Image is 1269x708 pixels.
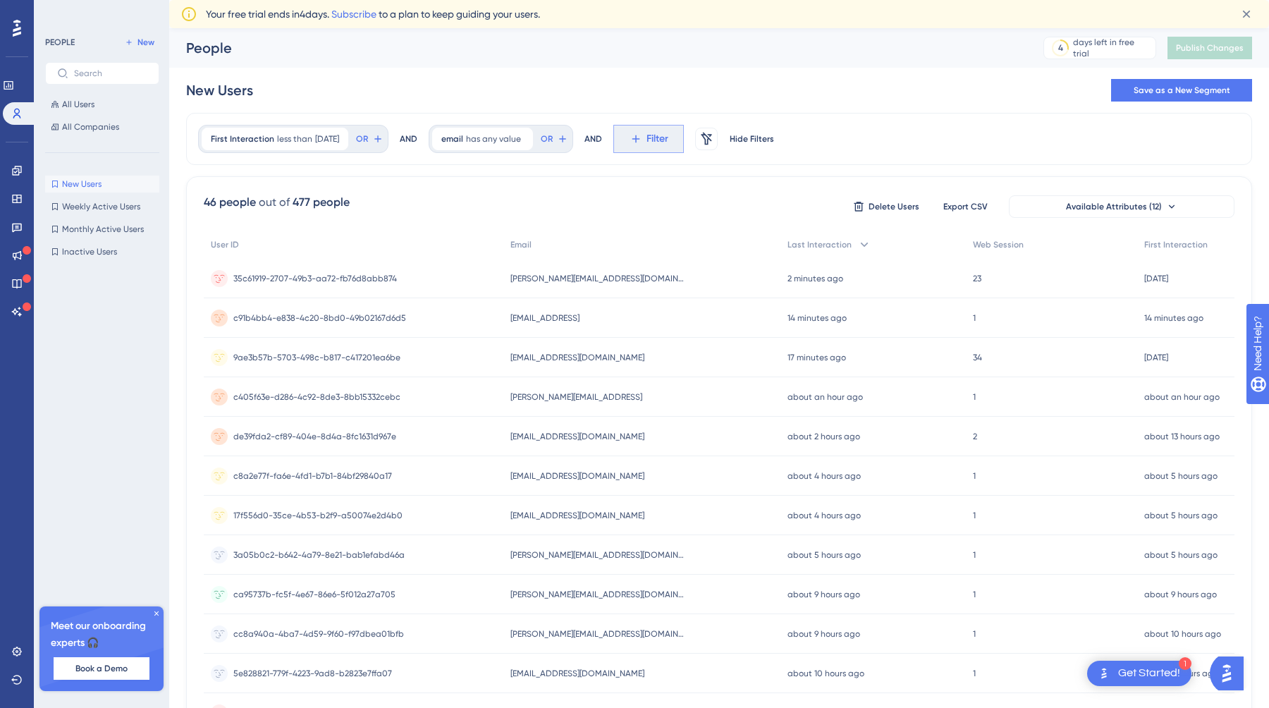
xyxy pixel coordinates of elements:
div: AND [400,125,417,153]
div: 4 [1058,42,1063,54]
time: 14 minutes ago [787,313,847,323]
span: Save as a New Segment [1134,85,1230,96]
span: c91b4bb4-e838-4c20-8bd0-49b02167d6d5 [233,312,406,324]
div: 46 people [204,194,256,211]
time: about 5 hours ago [1144,511,1218,520]
button: Inactive Users [45,243,159,260]
div: out of [259,194,290,211]
span: [EMAIL_ADDRESS][DOMAIN_NAME] [510,470,644,482]
span: First Interaction [1144,239,1208,250]
button: All Companies [45,118,159,135]
div: Open Get Started! checklist, remaining modules: 1 [1087,661,1191,686]
span: Email [510,239,532,250]
span: [DATE] [315,133,339,145]
button: Save as a New Segment [1111,79,1252,102]
span: has any value [466,133,521,145]
span: cc8a940a-4ba7-4d59-9f60-f97dbea01bfb [233,628,404,640]
div: 477 people [293,194,350,211]
button: Hide Filters [729,128,774,150]
span: First Interaction [211,133,274,145]
span: Web Session [973,239,1024,250]
span: All Users [62,99,94,110]
span: [EMAIL_ADDRESS][DOMAIN_NAME] [510,431,644,442]
span: de39fda2-cf89-404e-8d4a-8fc1631d967e [233,431,396,442]
span: Book a Demo [75,663,128,674]
span: c8a2e77f-fa6e-4fd1-b7b1-84bf29840a17 [233,470,392,482]
span: Monthly Active Users [62,224,144,235]
a: Subscribe [331,8,376,20]
span: [PERSON_NAME][EMAIL_ADDRESS][DOMAIN_NAME] [510,628,687,640]
time: 14 minutes ago [1144,313,1203,323]
span: 9ae3b57b-5703-498c-b817-c417201ea6be [233,352,400,363]
div: Get Started! [1118,666,1180,681]
img: launcher-image-alternative-text [1096,665,1112,682]
span: [PERSON_NAME][EMAIL_ADDRESS][DOMAIN_NAME] [510,273,687,284]
div: days left in free trial [1073,37,1151,59]
span: Publish Changes [1176,42,1244,54]
span: [EMAIL_ADDRESS][DOMAIN_NAME] [510,510,644,521]
time: about 9 hours ago [787,629,860,639]
span: [EMAIL_ADDRESS] [510,312,580,324]
time: about 4 hours ago [787,511,861,520]
div: New Users [186,80,253,100]
span: 1 [973,589,976,600]
time: about 5 hours ago [1144,550,1218,560]
div: AND [584,125,602,153]
time: about 4 hours ago [787,471,861,481]
span: 2 [973,431,977,442]
span: Delete Users [869,201,919,212]
span: Your free trial ends in 4 days. to a plan to keep guiding your users. [206,6,540,23]
span: 35c61919-2707-49b3-aa72-fb76d8abb874 [233,273,397,284]
div: 1 [1179,657,1191,670]
button: Delete Users [851,195,921,218]
span: User ID [211,239,239,250]
span: 1 [973,549,976,561]
button: New Users [45,176,159,193]
span: ca95737b-fc5f-4e67-86e6-5f012a27a705 [233,589,396,600]
span: 23 [973,273,981,284]
button: Publish Changes [1167,37,1252,59]
span: Hide Filters [730,133,774,145]
span: [EMAIL_ADDRESS][DOMAIN_NAME] [510,668,644,679]
button: Filter [613,125,684,153]
time: about 10 hours ago [787,669,864,678]
span: Weekly Active Users [62,201,140,212]
time: 17 minutes ago [787,353,846,362]
time: about 9 hours ago [1144,590,1217,599]
time: about 9 hours ago [787,590,860,599]
span: Inactive Users [62,246,117,257]
button: Export CSV [930,195,1000,218]
button: New [120,34,159,51]
span: 34 [973,352,982,363]
span: Last Interaction [787,239,852,250]
button: Book a Demo [54,657,149,680]
span: 5e828821-779f-4223-9ad8-b2823e7ffa07 [233,668,392,679]
span: Export CSV [943,201,988,212]
span: OR [356,133,368,145]
button: OR [539,128,570,150]
span: 1 [973,510,976,521]
span: less than [277,133,312,145]
div: PEOPLE [45,37,75,48]
span: 1 [973,628,976,640]
span: 17f556d0-35ce-4b53-b2f9-a50074e2d4b0 [233,510,403,521]
span: 1 [973,391,976,403]
input: Search [74,68,147,78]
span: OR [541,133,553,145]
span: 3a05b0c2-b642-4a79-8e21-bab1efabd46a [233,549,405,561]
time: about an hour ago [787,392,863,402]
span: [EMAIL_ADDRESS][DOMAIN_NAME] [510,352,644,363]
span: All Companies [62,121,119,133]
span: [PERSON_NAME][EMAIL_ADDRESS][DOMAIN_NAME] [510,549,687,561]
time: about 5 hours ago [1144,471,1218,481]
div: People [186,38,1008,58]
iframe: UserGuiding AI Assistant Launcher [1210,652,1252,695]
span: [PERSON_NAME][EMAIL_ADDRESS] [510,391,642,403]
time: 2 minutes ago [787,274,843,283]
span: Available Attributes (12) [1066,201,1162,212]
time: [DATE] [1144,274,1168,283]
button: All Users [45,96,159,113]
button: Available Attributes (12) [1009,195,1234,218]
button: Monthly Active Users [45,221,159,238]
